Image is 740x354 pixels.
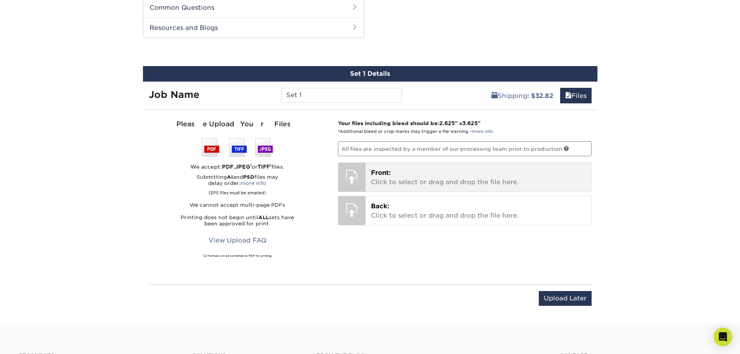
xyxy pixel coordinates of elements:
span: Back: [371,202,389,210]
a: Files [560,88,592,103]
p: Printing does not begin until sets have been approved for print. [149,214,327,227]
strong: JPEG [235,164,250,170]
div: Please Upload Your Files [149,119,327,129]
a: more info [240,180,266,186]
sup: 1 [203,254,204,256]
strong: ALL [258,214,269,220]
p: All files are inspected by a member of our processing team prior to production. [338,141,592,156]
div: All formats will be converted to PDF for printing. [149,254,327,258]
small: (EPS files must be emailed) [209,187,266,196]
strong: Your files including bleed should be: " x " [338,120,481,126]
span: 2.625 [439,120,455,126]
input: Enter a job name [281,88,402,103]
a: View Upload FAQ [204,233,272,248]
b: : $32.82 [527,92,553,99]
div: We accept: , or files. [149,163,327,171]
span: shipping [491,92,498,99]
strong: AI [227,174,233,180]
sup: 1 [270,163,272,167]
span: 3.625 [462,120,478,126]
p: Click to select or drag and drop the file here. [371,202,586,220]
a: more info [472,129,493,134]
strong: PDF [222,164,233,170]
img: We accept: PSD, TIFF, or JPEG (JPG) [202,138,273,157]
p: Submitting and files may delay order: [149,174,327,196]
p: We cannot accept multi-page PDFs [149,202,327,208]
a: Shipping: $32.82 [486,88,558,103]
strong: TIFF [258,164,270,170]
small: *Additional bleed or crop marks may trigger a file warning – [338,129,493,134]
div: Set 1 Details [143,66,597,82]
strong: PSD [243,174,254,180]
span: Front: [371,169,391,176]
p: Click to select or drag and drop the file here. [371,168,586,187]
sup: 1 [250,163,252,167]
input: Upload Later [539,291,592,306]
div: Open Intercom Messenger [714,328,732,346]
h2: Resources and Blogs [143,17,364,38]
span: files [565,92,571,99]
strong: Job Name [149,89,199,100]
